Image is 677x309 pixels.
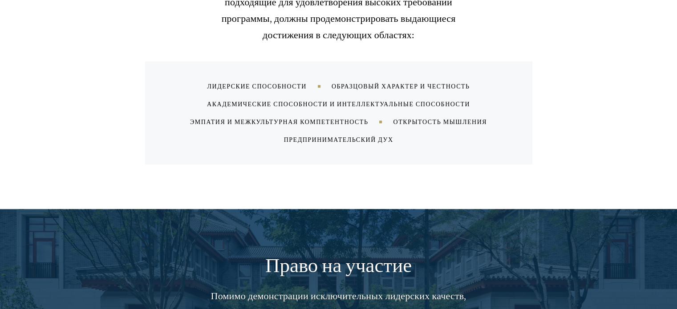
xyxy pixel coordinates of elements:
[190,117,368,126] font: Эмпатия и межкультурная компетентность
[265,253,412,278] font: Право на участие
[284,135,393,144] font: Предпринимательский дух
[332,82,470,91] font: Образцовый характер и честность
[393,117,486,126] font: Открытость мышления
[207,100,470,108] font: Академические способности и интеллектуальные способности
[207,82,307,91] font: Лидерские способности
